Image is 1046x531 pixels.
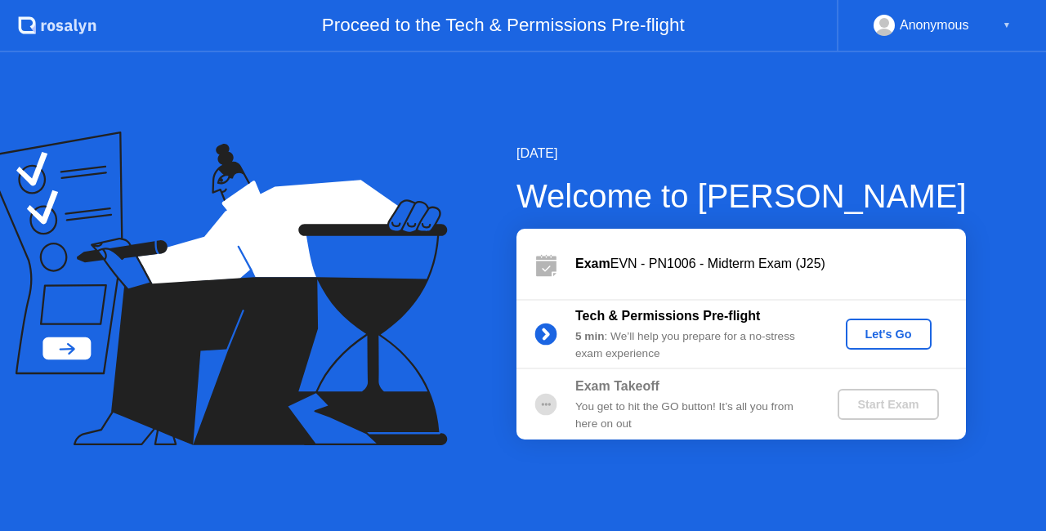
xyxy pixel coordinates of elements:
div: : We’ll help you prepare for a no-stress exam experience [575,328,811,362]
b: Exam Takeoff [575,379,659,393]
div: ▼ [1003,15,1011,36]
div: Let's Go [852,328,925,341]
div: [DATE] [516,144,967,163]
b: Tech & Permissions Pre-flight [575,309,760,323]
b: Exam [575,257,610,270]
div: Anonymous [900,15,969,36]
div: Welcome to [PERSON_NAME] [516,172,967,221]
div: EVN - PN1006 - Midterm Exam (J25) [575,254,966,274]
div: Start Exam [844,398,932,411]
b: 5 min [575,330,605,342]
button: Start Exam [838,389,938,420]
div: You get to hit the GO button! It’s all you from here on out [575,399,811,432]
button: Let's Go [846,319,932,350]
